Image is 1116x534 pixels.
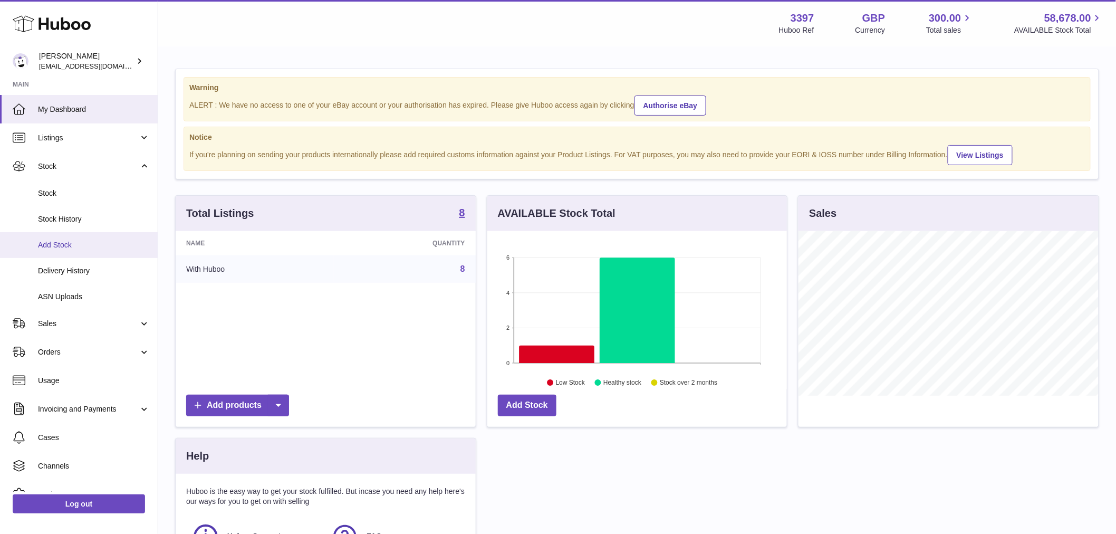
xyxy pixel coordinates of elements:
[498,206,615,221] h3: AVAILABLE Stock Total
[189,83,1085,93] strong: Warning
[791,11,814,25] strong: 3397
[506,360,509,366] text: 0
[929,11,961,25] span: 300.00
[1014,11,1103,35] a: 58,678.00 AVAILABLE Stock Total
[38,214,150,224] span: Stock History
[38,433,150,443] span: Cases
[13,53,28,69] img: sales@canchema.com
[459,207,465,218] strong: 8
[38,266,150,276] span: Delivery History
[38,133,139,143] span: Listings
[38,104,150,115] span: My Dashboard
[1044,11,1091,25] span: 58,678.00
[38,347,139,357] span: Orders
[186,449,209,463] h3: Help
[39,51,134,71] div: [PERSON_NAME]
[855,25,886,35] div: Currency
[189,132,1085,142] strong: Notice
[506,325,509,331] text: 2
[38,461,150,471] span: Channels
[186,487,465,507] p: Huboo is the easy way to get your stock fulfilled. But incase you need any help here's our ways f...
[556,379,585,387] text: Low Stock
[459,207,465,220] a: 8
[38,490,150,500] span: Settings
[189,94,1085,116] div: ALERT : We have no access to one of your eBay account or your authorisation has expired. Please g...
[460,264,465,273] a: 8
[38,404,139,414] span: Invoicing and Payments
[506,254,509,261] text: 6
[38,292,150,302] span: ASN Uploads
[38,188,150,198] span: Stock
[948,145,1013,165] a: View Listings
[506,290,509,296] text: 4
[862,11,885,25] strong: GBP
[13,494,145,513] a: Log out
[926,25,973,35] span: Total sales
[603,379,642,387] text: Healthy stock
[176,255,334,283] td: With Huboo
[38,240,150,250] span: Add Stock
[809,206,836,221] h3: Sales
[186,206,254,221] h3: Total Listings
[779,25,814,35] div: Huboo Ref
[39,62,155,70] span: [EMAIL_ADDRESS][DOMAIN_NAME]
[498,395,556,416] a: Add Stock
[38,376,150,386] span: Usage
[186,395,289,416] a: Add products
[38,319,139,329] span: Sales
[189,144,1085,165] div: If you're planning on sending your products internationally please add required customs informati...
[634,96,707,116] a: Authorise eBay
[926,11,973,35] a: 300.00 Total sales
[38,161,139,171] span: Stock
[660,379,717,387] text: Stock over 2 months
[1014,25,1103,35] span: AVAILABLE Stock Total
[176,231,334,255] th: Name
[334,231,476,255] th: Quantity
